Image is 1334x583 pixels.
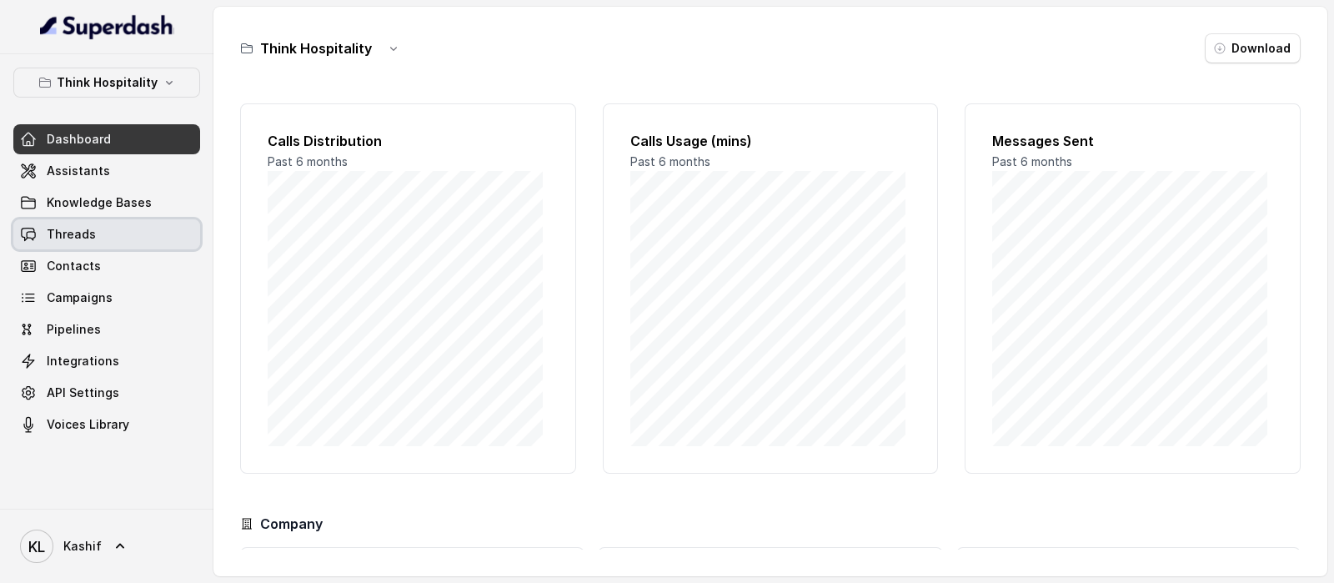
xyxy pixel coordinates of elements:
[47,384,119,401] span: API Settings
[268,154,348,168] span: Past 6 months
[47,258,101,274] span: Contacts
[13,283,200,313] a: Campaigns
[630,131,911,151] h2: Calls Usage (mins)
[260,38,372,58] h3: Think Hospitality
[47,353,119,369] span: Integrations
[47,163,110,179] span: Assistants
[992,131,1273,151] h2: Messages Sent
[47,416,129,433] span: Voices Library
[13,523,200,570] a: Kashif
[47,226,96,243] span: Threads
[13,124,200,154] a: Dashboard
[47,321,101,338] span: Pipelines
[57,73,158,93] p: Think Hospitality
[13,378,200,408] a: API Settings
[13,219,200,249] a: Threads
[13,156,200,186] a: Assistants
[13,68,200,98] button: Think Hospitality
[630,154,710,168] span: Past 6 months
[260,514,323,534] h3: Company
[13,410,200,440] a: Voices Library
[28,538,45,555] text: KL
[992,154,1072,168] span: Past 6 months
[13,346,200,376] a: Integrations
[13,314,200,344] a: Pipelines
[13,251,200,281] a: Contacts
[13,188,200,218] a: Knowledge Bases
[47,131,111,148] span: Dashboard
[40,13,174,40] img: light.svg
[47,194,152,211] span: Knowledge Bases
[268,131,549,151] h2: Calls Distribution
[47,289,113,306] span: Campaigns
[1205,33,1301,63] button: Download
[63,538,102,555] span: Kashif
